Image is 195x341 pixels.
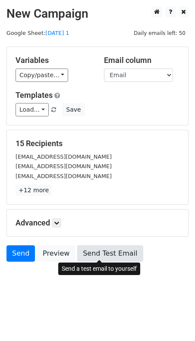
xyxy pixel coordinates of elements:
[16,218,179,228] h5: Advanced
[131,30,189,36] a: Daily emails left: 50
[16,153,112,160] small: [EMAIL_ADDRESS][DOMAIN_NAME]
[16,56,91,65] h5: Variables
[104,56,179,65] h5: Email column
[6,245,35,262] a: Send
[45,30,69,36] a: [DATE] 1
[62,103,85,116] button: Save
[77,245,143,262] a: Send Test Email
[6,6,189,21] h2: New Campaign
[16,91,53,100] a: Templates
[6,30,69,36] small: Google Sheet:
[37,245,75,262] a: Preview
[152,300,195,341] iframe: Chat Widget
[131,28,189,38] span: Daily emails left: 50
[16,173,112,179] small: [EMAIL_ADDRESS][DOMAIN_NAME]
[16,185,52,196] a: +12 more
[16,139,179,148] h5: 15 Recipients
[16,163,112,169] small: [EMAIL_ADDRESS][DOMAIN_NAME]
[16,103,49,116] a: Load...
[58,263,140,275] div: Send a test email to yourself
[16,69,68,82] a: Copy/paste...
